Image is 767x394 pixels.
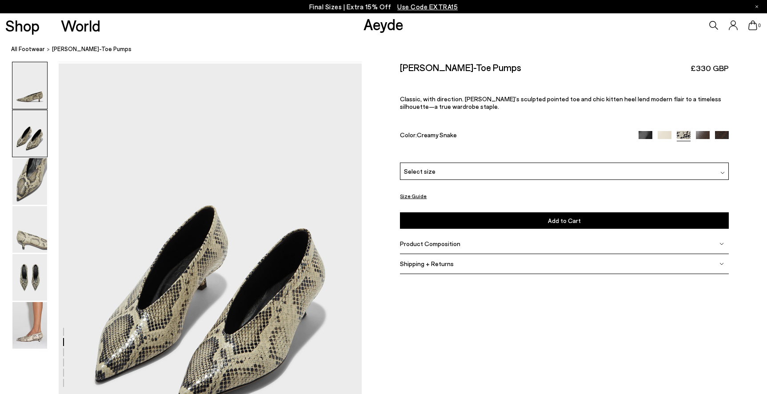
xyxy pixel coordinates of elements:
[364,15,403,33] a: Aeyde
[61,18,100,33] a: World
[12,254,47,301] img: Clara Pointed-Toe Pumps - Image 5
[404,167,435,176] span: Select size
[12,110,47,157] img: Clara Pointed-Toe Pumps - Image 2
[11,37,767,62] nav: breadcrumb
[719,241,724,246] img: svg%3E
[400,131,628,141] div: Color:
[400,260,454,267] span: Shipping + Returns
[52,44,132,54] span: [PERSON_NAME]-Toe Pumps
[12,302,47,349] img: Clara Pointed-Toe Pumps - Image 6
[309,1,458,12] p: Final Sizes | Extra 15% Off
[397,3,458,11] span: Navigate to /collections/ss25-final-sizes
[5,18,40,33] a: Shop
[720,171,725,175] img: svg%3E
[719,261,724,266] img: svg%3E
[400,191,427,202] button: Size Guide
[400,240,460,247] span: Product Composition
[400,95,728,110] p: Classic, with direction. [PERSON_NAME]’s sculpted pointed toe and chic kitten heel lend modern fl...
[12,62,47,109] img: Clara Pointed-Toe Pumps - Image 1
[12,158,47,205] img: Clara Pointed-Toe Pumps - Image 3
[691,63,729,74] span: £330 GBP
[400,212,728,229] button: Add to Cart
[548,217,581,224] span: Add to Cart
[748,20,757,30] a: 0
[11,44,45,54] a: All Footwear
[757,23,762,28] span: 0
[12,206,47,253] img: Clara Pointed-Toe Pumps - Image 4
[400,62,521,73] h2: [PERSON_NAME]-Toe Pumps
[417,131,457,139] span: Creamy Snake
